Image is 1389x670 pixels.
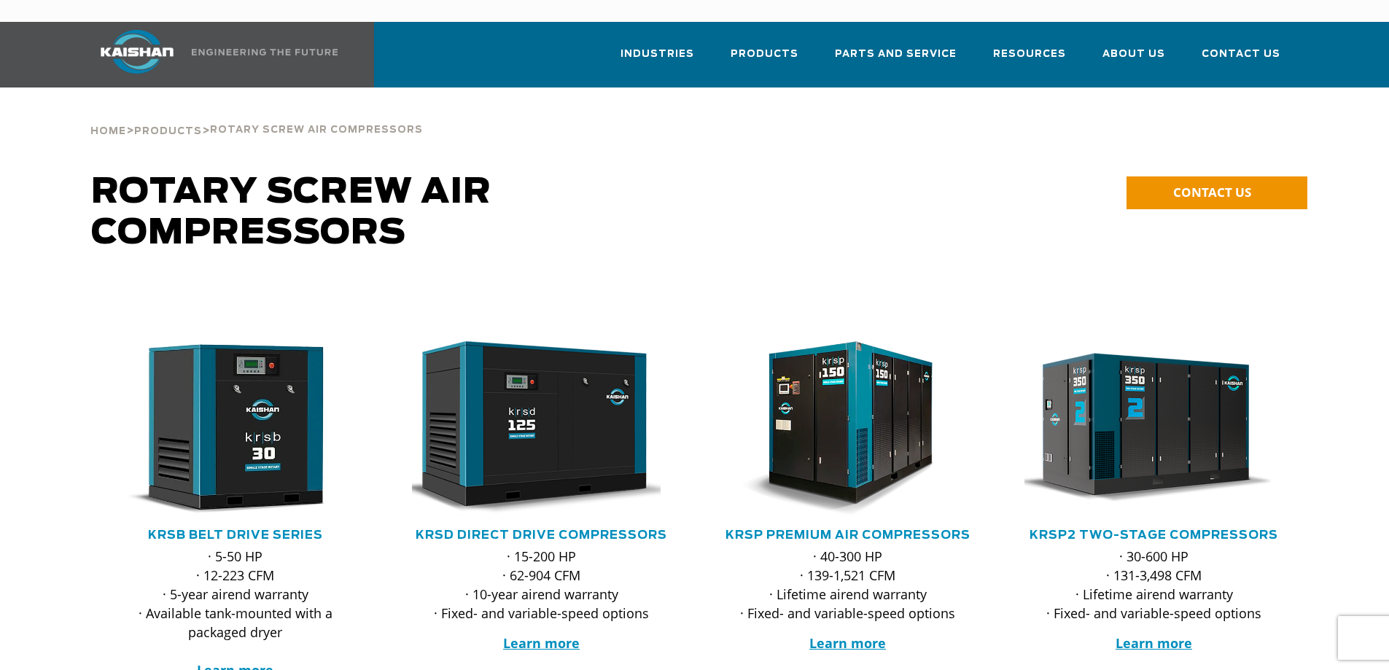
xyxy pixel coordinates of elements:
[106,341,365,516] div: krsb30
[731,46,798,63] span: Products
[1013,341,1273,516] img: krsp350
[1024,547,1284,623] p: · 30-600 HP · 131-3,498 CFM · Lifetime airend warranty · Fixed- and variable-speed options
[993,35,1066,85] a: Resources
[1173,184,1251,200] span: CONTACT US
[192,49,338,55] img: Engineering the future
[1024,341,1284,516] div: krsp350
[725,529,970,541] a: KRSP Premium Air Compressors
[1030,529,1278,541] a: KRSP2 Two-Stage Compressors
[1127,176,1307,209] a: CONTACT US
[90,127,126,136] span: Home
[1102,46,1165,63] span: About Us
[91,175,491,251] span: Rotary Screw Air Compressors
[620,35,694,85] a: Industries
[835,35,957,85] a: Parts and Service
[82,30,192,74] img: kaishan logo
[148,529,323,541] a: KRSB Belt Drive Series
[993,46,1066,63] span: Resources
[134,124,202,137] a: Products
[835,46,957,63] span: Parts and Service
[210,125,423,135] span: Rotary Screw Air Compressors
[718,547,978,623] p: · 40-300 HP · 139-1,521 CFM · Lifetime airend warranty · Fixed- and variable-speed options
[416,529,667,541] a: KRSD Direct Drive Compressors
[90,124,126,137] a: Home
[1116,634,1192,652] a: Learn more
[95,341,354,516] img: krsb30
[1202,46,1280,63] span: Contact Us
[1202,35,1280,85] a: Contact Us
[134,127,202,136] span: Products
[503,634,580,652] a: Learn more
[412,547,672,623] p: · 15-200 HP · 62-904 CFM · 10-year airend warranty · Fixed- and variable-speed options
[707,341,967,516] img: krsp150
[809,634,886,652] a: Learn more
[718,341,978,516] div: krsp150
[401,341,661,516] img: krsd125
[90,87,423,143] div: > >
[620,46,694,63] span: Industries
[82,22,341,87] a: Kaishan USA
[731,35,798,85] a: Products
[1102,35,1165,85] a: About Us
[412,341,672,516] div: krsd125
